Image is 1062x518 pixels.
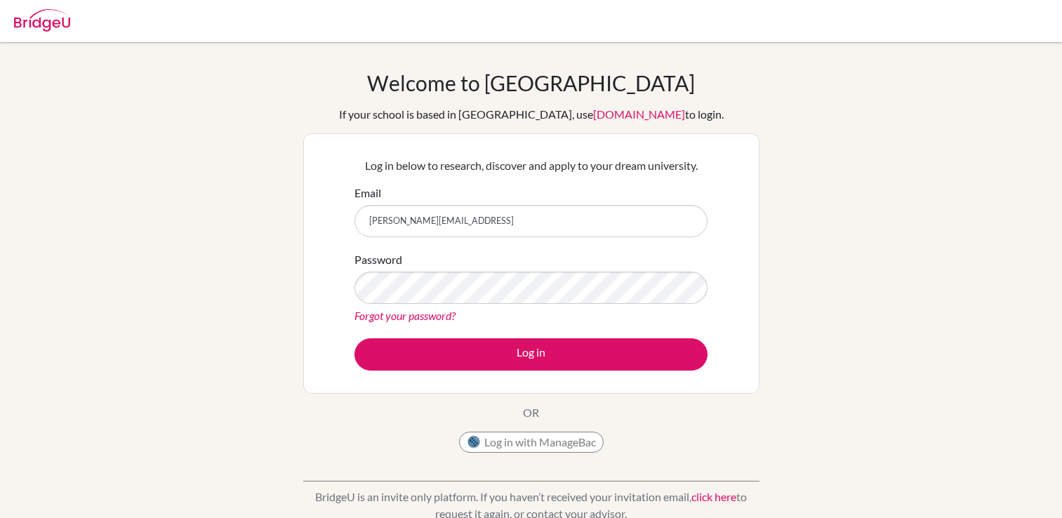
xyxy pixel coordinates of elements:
[339,106,724,123] div: If your school is based in [GEOGRAPHIC_DATA], use to login.
[593,107,685,121] a: [DOMAIN_NAME]
[14,9,70,32] img: Bridge-U
[367,70,695,95] h1: Welcome to [GEOGRAPHIC_DATA]
[354,157,708,174] p: Log in below to research, discover and apply to your dream university.
[354,309,456,322] a: Forgot your password?
[354,185,381,201] label: Email
[691,490,736,503] a: click here
[354,338,708,371] button: Log in
[459,432,604,453] button: Log in with ManageBac
[354,251,402,268] label: Password
[523,404,539,421] p: OR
